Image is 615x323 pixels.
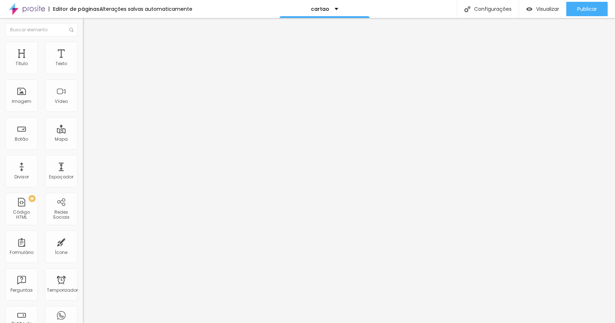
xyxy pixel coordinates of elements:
font: Perguntas [10,287,33,293]
font: Publicar [577,5,597,13]
iframe: Editor [83,18,615,323]
button: Publicar [566,2,608,16]
font: Visualizar [536,5,559,13]
font: Título [15,60,28,67]
font: Vídeo [55,98,68,104]
input: Buscar elemento [5,23,77,36]
font: Configurações [474,5,512,13]
font: Temporizador [47,287,78,293]
img: Ícone [69,28,73,32]
font: Texto [55,60,67,67]
font: Formulário [10,249,34,255]
font: Divisor [14,174,29,180]
font: Espaçador [49,174,73,180]
font: Botão [15,136,28,142]
img: view-1.svg [526,6,532,12]
font: Imagem [12,98,31,104]
img: Ícone [464,6,471,12]
font: cartao [311,5,329,13]
font: Mapa [55,136,68,142]
font: Ícone [55,249,68,255]
font: Redes Sociais [53,209,70,220]
button: Visualizar [519,2,566,16]
font: Alterações salvas automaticamente [99,5,192,13]
font: Editor de páginas [53,5,99,13]
font: Código HTML [13,209,30,220]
